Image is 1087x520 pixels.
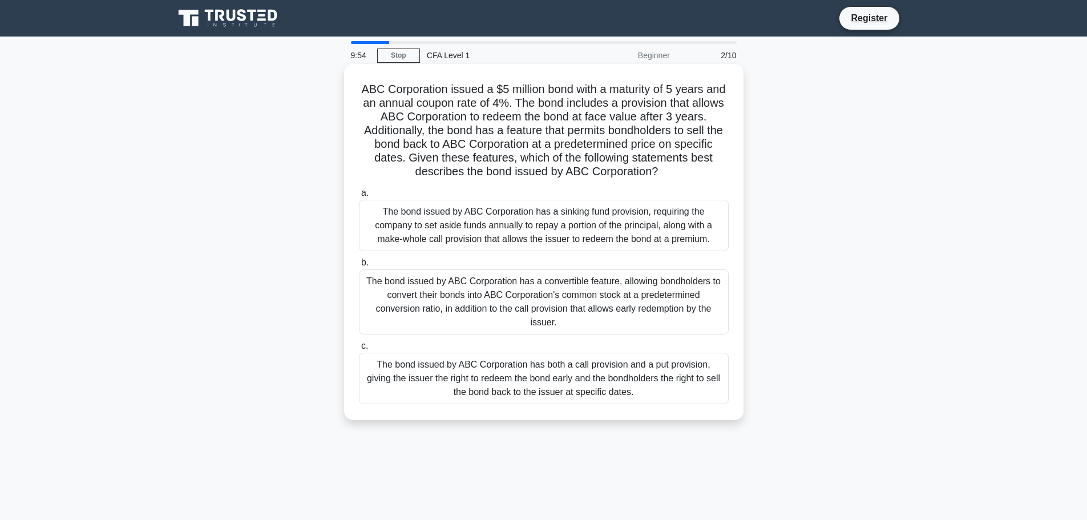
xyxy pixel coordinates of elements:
div: The bond issued by ABC Corporation has a sinking fund provision, requiring the company to set asi... [359,200,729,251]
a: Register [844,11,894,25]
h5: ABC Corporation issued a $5 million bond with a maturity of 5 years and an annual coupon rate of ... [358,82,730,179]
div: 9:54 [344,44,377,67]
span: b. [361,257,369,267]
a: Stop [377,49,420,63]
div: 2/10 [677,44,743,67]
span: a. [361,188,369,197]
div: CFA Level 1 [420,44,577,67]
div: The bond issued by ABC Corporation has a convertible feature, allowing bondholders to convert the... [359,269,729,334]
div: The bond issued by ABC Corporation has both a call provision and a put provision, giving the issu... [359,353,729,404]
span: c. [361,341,368,350]
div: Beginner [577,44,677,67]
